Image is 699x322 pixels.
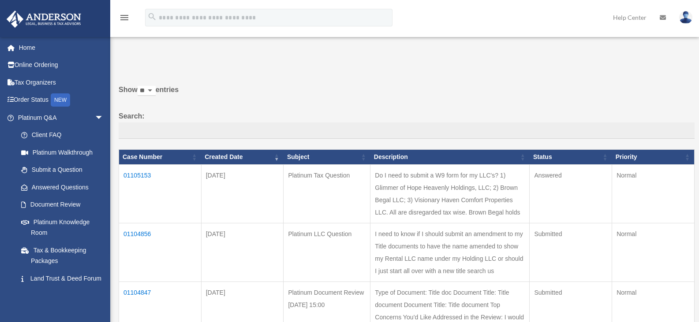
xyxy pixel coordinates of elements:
[370,150,530,165] th: Description: activate to sort column ascending
[530,150,612,165] th: Status: activate to sort column ascending
[119,223,202,282] td: 01104856
[612,165,695,223] td: Normal
[6,56,117,74] a: Online Ordering
[12,196,112,214] a: Document Review
[12,161,112,179] a: Submit a Question
[201,223,284,282] td: [DATE]
[201,165,284,223] td: [DATE]
[6,91,117,109] a: Order StatusNEW
[530,165,612,223] td: Answered
[12,241,112,270] a: Tax & Bookkeeping Packages
[612,150,695,165] th: Priority: activate to sort column ascending
[6,39,117,56] a: Home
[612,223,695,282] td: Normal
[138,86,156,96] select: Showentries
[119,12,130,23] i: menu
[119,15,130,23] a: menu
[95,109,112,127] span: arrow_drop_down
[370,223,530,282] td: I need to know if I should submit an amendment to my Title documents to have the name amended to ...
[201,150,284,165] th: Created Date: activate to sort column ascending
[284,165,370,223] td: Platinum Tax Question
[679,11,692,24] img: User Pic
[284,150,370,165] th: Subject: activate to sort column ascending
[119,165,202,223] td: 01105153
[6,109,112,126] a: Platinum Q&Aarrow_drop_down
[147,12,157,22] i: search
[12,178,108,196] a: Answered Questions
[284,223,370,282] td: Platinum LLC Question
[4,11,84,28] img: Anderson Advisors Platinum Portal
[12,126,112,144] a: Client FAQ
[12,213,112,241] a: Platinum Knowledge Room
[51,93,70,107] div: NEW
[12,270,112,287] a: Land Trust & Deed Forum
[6,74,117,91] a: Tax Organizers
[12,144,112,161] a: Platinum Walkthrough
[370,165,530,223] td: Do I need to submit a W9 form for my LLC's? 1) Glimmer of Hope Heavenly Holdings, LLC; 2) Brown B...
[119,110,695,139] label: Search:
[12,287,112,305] a: Portal Feedback
[119,84,695,105] label: Show entries
[530,223,612,282] td: Submitted
[119,150,202,165] th: Case Number: activate to sort column ascending
[119,122,695,139] input: Search:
